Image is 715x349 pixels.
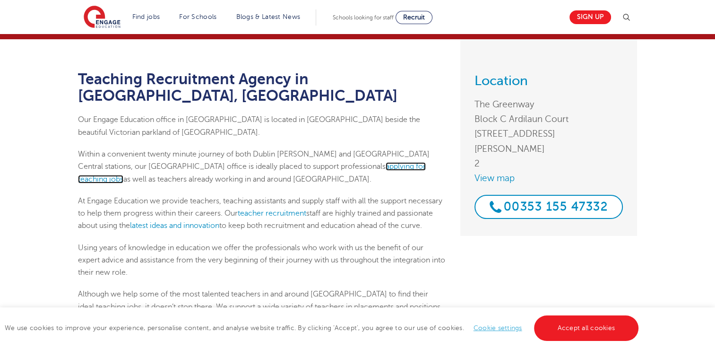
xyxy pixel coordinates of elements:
[569,10,611,24] a: Sign up
[534,315,639,341] a: Accept all cookies
[396,11,432,24] a: Recruit
[179,13,216,20] a: For Schools
[78,242,446,279] p: Using years of knowledge in education we offer the professionals who work with us the benefit of ...
[78,288,446,338] p: Although we help some of the most talented teachers in and around [GEOGRAPHIC_DATA] to find their...
[78,71,446,104] h1: Teaching Recruitment Agency in [GEOGRAPHIC_DATA], [GEOGRAPHIC_DATA]
[78,148,446,185] p: Within a convenient twenty minute journey of both Dublin [PERSON_NAME] and [GEOGRAPHIC_DATA] Cent...
[78,162,426,183] a: applying for teaching jobs
[403,14,425,21] span: Recruit
[236,13,301,20] a: Blogs & Latest News
[474,97,623,171] address: The Greenway Block C Ardilaun Court [STREET_ADDRESS][PERSON_NAME] 2
[474,171,623,185] a: View map
[130,221,219,230] a: latest ideas and innovation
[78,113,446,139] p: Our Engage Education office in [GEOGRAPHIC_DATA] is located in [GEOGRAPHIC_DATA] beside the beaut...
[238,209,306,218] a: teacher recruitment
[84,6,121,29] img: Engage Education
[474,74,623,87] h3: Location
[132,13,160,20] a: Find jobs
[333,14,394,21] span: Schools looking for staff
[474,195,623,219] a: 00353 155 47332
[474,324,522,332] a: Cookie settings
[78,195,446,232] p: At Engage Education we provide teachers, teaching assistants and supply staff with all the suppor...
[5,324,641,332] span: We use cookies to improve your experience, personalise content, and analyse website traffic. By c...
